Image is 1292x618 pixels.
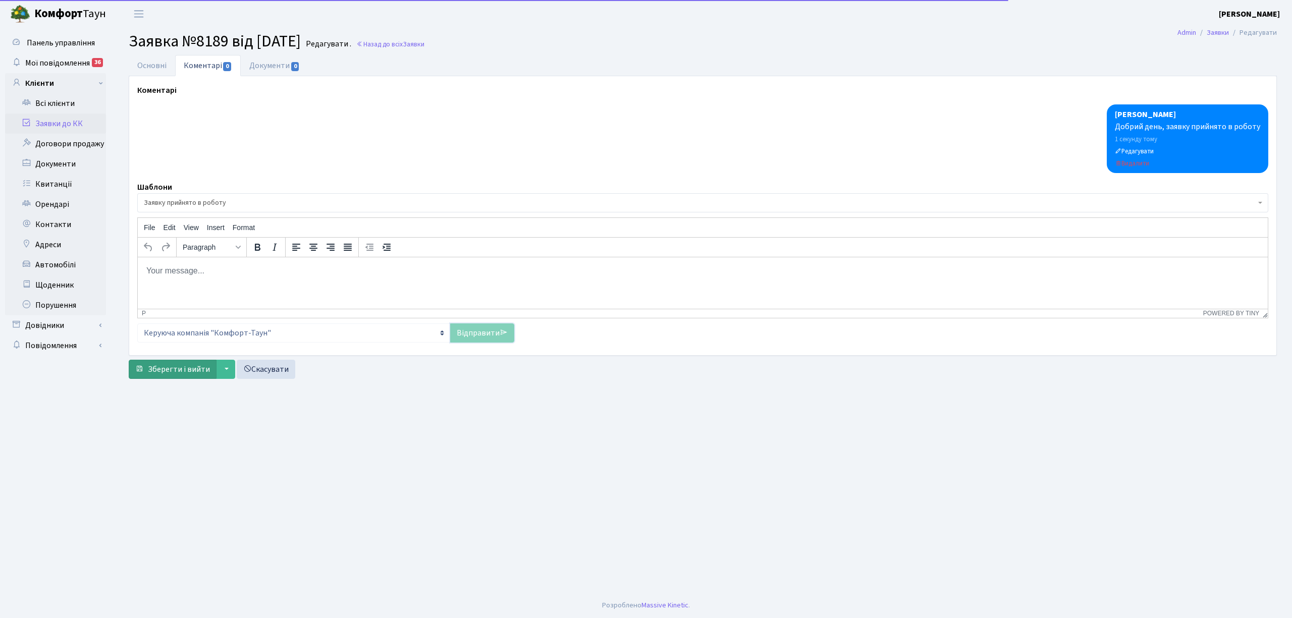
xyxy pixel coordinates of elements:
div: p [142,310,146,317]
a: Мої повідомлення36 [5,53,106,73]
small: Видалити [1115,159,1149,168]
button: Align center [305,239,322,256]
div: Добрий день, заявку прийнято в роботу [1115,121,1260,133]
a: Основні [129,55,175,76]
div: indentation [359,238,397,257]
b: Комфорт [34,6,83,22]
a: Всі клієнти [5,93,106,114]
a: Видалити [1115,157,1149,168]
button: Formats [179,239,244,256]
div: Resize [1259,309,1268,318]
small: Редагувати [1115,147,1154,156]
a: Заявки до КК [5,114,106,134]
span: Таун [34,6,106,23]
a: Квитанції [5,174,106,194]
a: Договори продажу [5,134,106,154]
span: File [144,223,155,232]
span: Заявку прийнято в роботу [137,193,1268,212]
li: Редагувати [1229,27,1277,38]
span: Заявку прийнято в роботу [144,198,1256,208]
span: Мої повідомлення [25,58,90,69]
button: Зберегти і вийти [129,360,217,379]
a: Документи [241,55,308,76]
span: 0 [291,62,299,71]
span: Edit [164,223,176,232]
a: Admin [1177,27,1196,38]
a: Повідомлення [5,335,106,356]
button: Redo [157,239,174,256]
div: Розроблено . [602,600,690,611]
div: 36 [92,58,103,67]
a: Скасувати [237,360,295,379]
div: history [138,238,177,257]
b: [PERSON_NAME] [1219,9,1280,20]
div: [PERSON_NAME] [1115,108,1260,121]
a: Клієнти [5,73,106,93]
button: Align left [288,239,305,256]
label: Коментарі [137,84,177,96]
span: View [184,223,199,232]
a: Назад до всіхЗаявки [356,39,424,49]
span: Insert [207,223,225,232]
span: Зберегти і вийти [148,364,210,375]
a: Редагувати [1115,145,1154,156]
a: Орендарі [5,194,106,214]
span: Paragraph [183,243,232,251]
div: formatting [247,238,286,257]
a: Автомобілі [5,255,106,275]
nav: breadcrumb [1162,22,1292,43]
iframe: Rich Text Area [138,257,1268,309]
button: Переключити навігацію [126,6,151,22]
button: Align right [322,239,339,256]
a: Панель управління [5,33,106,53]
button: Undo [140,239,157,256]
a: Довідники [5,315,106,335]
span: Заявки [403,39,424,49]
div: styles [177,238,247,257]
button: Justify [339,239,356,256]
span: Заявка №8189 від [DATE] [129,30,301,53]
a: Адреси [5,235,106,255]
button: Increase indent [378,239,395,256]
a: Massive Kinetic [641,600,688,610]
span: 0 [223,62,231,71]
button: Decrease indent [361,239,378,256]
a: Щоденник [5,275,106,295]
a: [PERSON_NAME] [1219,8,1280,20]
a: Заявки [1207,27,1229,38]
a: Порушення [5,295,106,315]
div: alignment [286,238,359,257]
a: Документи [5,154,106,174]
a: Контакти [5,214,106,235]
span: Format [233,223,255,232]
a: Powered by Tiny [1203,310,1260,317]
small: 19.09.2025 21:19:57 [1115,135,1157,144]
label: Шаблони [137,181,172,193]
span: Панель управління [27,37,95,48]
a: Коментарі [175,55,241,76]
button: Italic [266,239,283,256]
img: logo.png [10,4,30,24]
button: Bold [249,239,266,256]
small: Редагувати . [304,39,351,49]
